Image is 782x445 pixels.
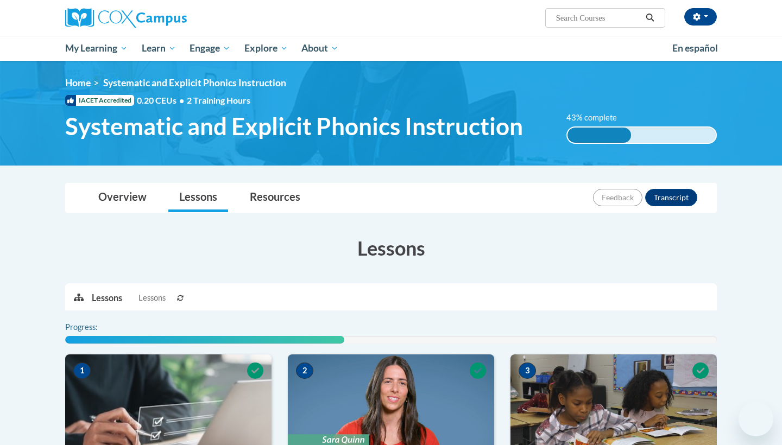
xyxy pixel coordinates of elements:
h3: Lessons [65,234,717,262]
span: • [179,95,184,105]
p: Lessons [92,292,122,304]
div: 43% complete [567,128,632,143]
span: Systematic and Explicit Phonics Instruction [103,77,286,88]
a: Overview [87,183,157,212]
span: IACET Accredited [65,95,134,106]
span: About [301,42,338,55]
button: Transcript [645,189,697,206]
a: My Learning [58,36,135,61]
button: Feedback [593,189,642,206]
input: Search Courses [555,11,642,24]
span: 1 [73,363,91,379]
a: Lessons [168,183,228,212]
span: Engage [190,42,230,55]
a: About [295,36,346,61]
button: Account Settings [684,8,717,26]
span: 2 Training Hours [187,95,250,105]
span: Systematic and Explicit Phonics Instruction [65,112,523,141]
div: Main menu [49,36,733,61]
span: Lessons [138,292,166,304]
a: Resources [239,183,311,212]
a: Cox Campus [65,8,272,28]
label: 43% complete [566,112,629,124]
a: Explore [237,36,295,61]
span: 0.20 CEUs [137,94,187,106]
span: 2 [296,363,313,379]
span: En español [672,42,718,54]
a: Learn [135,36,183,61]
span: Explore [244,42,288,55]
label: Progress: [65,321,128,333]
a: En español [665,37,725,60]
iframe: Button to launch messaging window [739,402,773,436]
span: Learn [142,42,176,55]
span: My Learning [65,42,128,55]
span: 3 [519,363,536,379]
button: Search [642,11,658,24]
a: Home [65,77,91,88]
a: Engage [182,36,237,61]
img: Cox Campus [65,8,187,28]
